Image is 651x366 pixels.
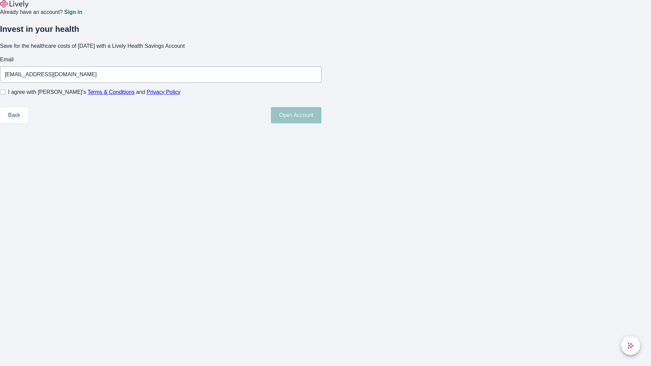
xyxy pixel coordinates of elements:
a: Terms & Conditions [87,89,135,95]
a: Privacy Policy [147,89,181,95]
a: Sign in [64,9,82,15]
button: chat [621,336,640,355]
span: I agree with [PERSON_NAME]’s and [8,88,180,96]
svg: Lively AI Assistant [627,342,634,349]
